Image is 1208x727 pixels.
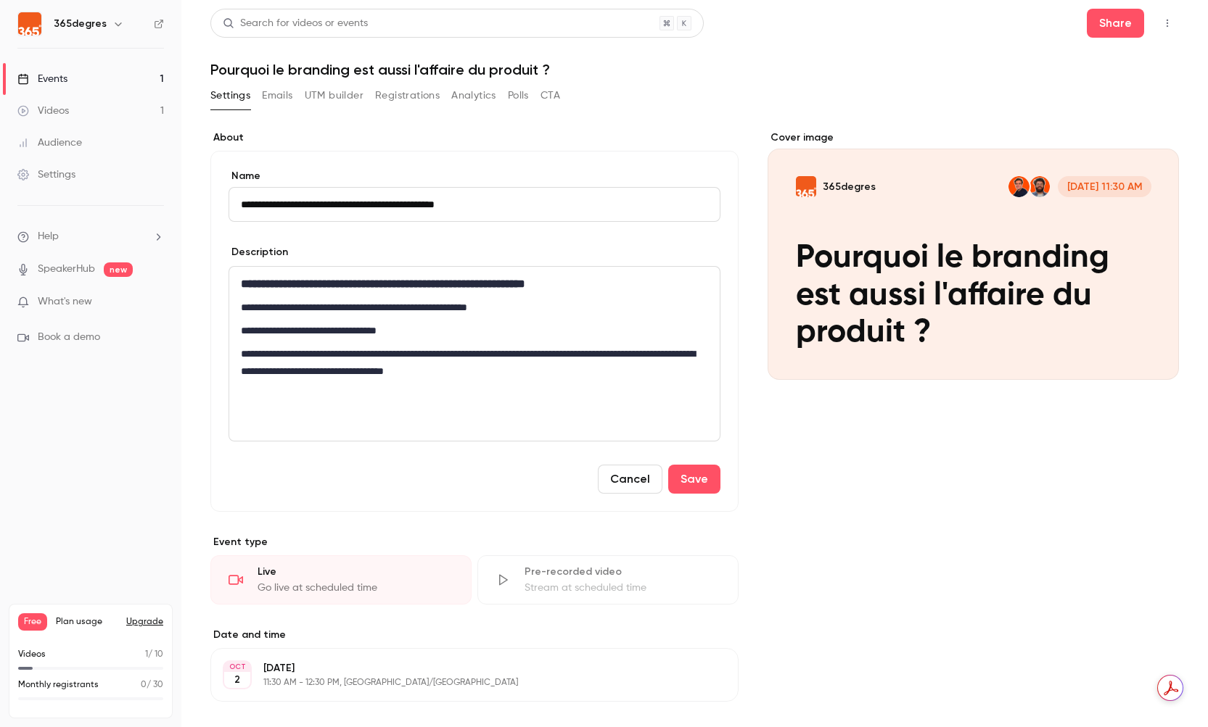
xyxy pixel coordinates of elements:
[375,84,440,107] button: Registrations
[258,565,453,579] div: Live
[141,681,147,689] span: 0
[598,465,662,494] button: Cancel
[210,84,250,107] button: Settings
[38,262,95,277] a: SpeakerHub
[210,130,739,145] label: About
[229,266,720,441] section: description
[262,84,292,107] button: Emails
[525,581,720,595] div: Stream at scheduled time
[38,294,92,310] span: What's new
[54,17,107,31] h6: 365degres
[56,616,118,628] span: Plan usage
[210,61,1179,78] h1: Pourquoi le branding est aussi l'affaire du produit ?
[541,84,560,107] button: CTA
[451,84,496,107] button: Analytics
[17,136,82,150] div: Audience
[229,267,720,441] div: editor
[18,613,47,631] span: Free
[145,648,163,661] p: / 10
[477,555,739,605] div: Pre-recorded videoStream at scheduled time
[145,650,148,659] span: 1
[305,84,363,107] button: UTM builder
[263,661,662,676] p: [DATE]
[223,16,368,31] div: Search for videos or events
[18,678,99,691] p: Monthly registrants
[126,616,163,628] button: Upgrade
[210,555,472,605] div: LiveGo live at scheduled time
[17,104,69,118] div: Videos
[18,12,41,36] img: 365degres
[104,262,133,277] span: new
[141,678,163,691] p: / 30
[38,330,100,345] span: Book a demo
[234,673,240,687] p: 2
[668,465,720,494] button: Save
[224,662,250,672] div: OCT
[17,229,164,244] li: help-dropdown-opener
[229,245,288,259] label: Description
[38,229,59,244] span: Help
[18,648,46,661] p: Videos
[508,84,529,107] button: Polls
[768,130,1179,380] section: Cover image
[263,677,662,689] p: 11:30 AM - 12:30 PM, [GEOGRAPHIC_DATA]/[GEOGRAPHIC_DATA]
[258,581,453,595] div: Go live at scheduled time
[17,72,67,86] div: Events
[229,169,720,183] label: Name
[210,535,739,549] p: Event type
[1087,9,1144,38] button: Share
[525,565,720,579] div: Pre-recorded video
[210,628,739,642] label: Date and time
[17,167,75,182] div: Settings
[768,130,1179,145] label: Cover image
